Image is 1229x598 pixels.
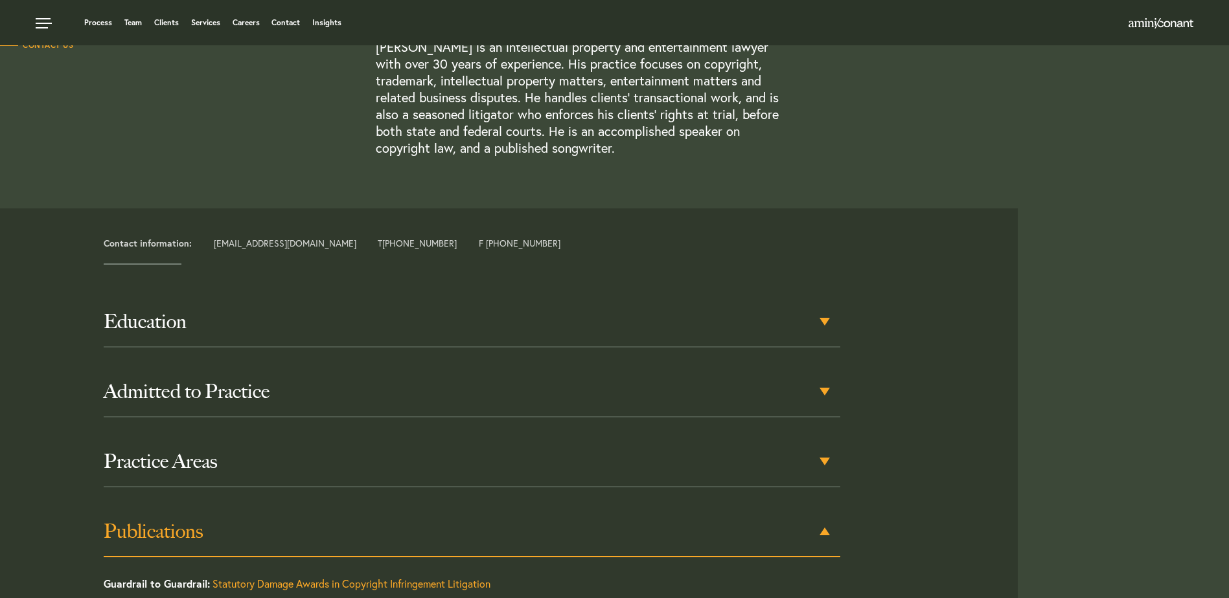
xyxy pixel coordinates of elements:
[104,577,210,590] strong: Guardrail to Guardrail:
[104,237,192,249] strong: Contact information:
[382,237,457,249] a: [PHONE_NUMBER]
[376,39,789,157] p: [PERSON_NAME] is an intellectual property and entertainment lawyer with over 30 years of experien...
[479,239,560,248] span: F [PHONE_NUMBER]
[191,19,220,27] a: Services
[1129,18,1193,28] img: Amini & Conant
[212,577,490,590] a: Statutory Damage Awards in Copyright Infringement Litigation
[312,19,341,27] a: Insights
[104,310,840,333] h3: Education
[104,380,840,403] h3: Admitted to Practice
[1129,19,1193,29] a: Home
[271,19,300,27] a: Contact
[233,19,260,27] a: Careers
[84,19,112,27] a: Process
[124,19,142,27] a: Team
[154,19,179,27] a: Clients
[104,520,840,543] h3: Publications
[378,239,457,248] span: T
[214,237,356,249] a: [EMAIL_ADDRESS][DOMAIN_NAME]
[104,450,840,473] h3: Practice Areas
